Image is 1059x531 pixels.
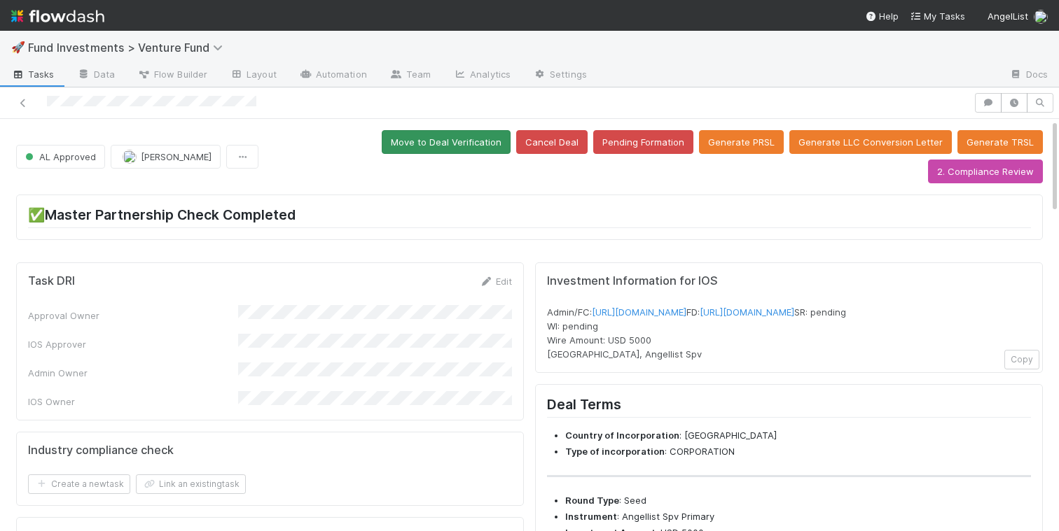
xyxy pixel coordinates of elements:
span: Flow Builder [137,67,207,81]
strong: Round Type [565,495,619,506]
button: Copy [1004,350,1039,369]
a: Docs [998,64,1059,87]
button: Generate LLC Conversion Letter [789,130,952,154]
span: AngelList [988,10,1028,22]
span: AL Approved [22,151,96,162]
strong: Instrument [565,511,617,522]
a: Edit [479,276,512,287]
a: My Tasks [910,9,965,23]
button: Create a newtask [28,474,130,494]
button: 2. Compliance Review [928,160,1043,183]
a: Analytics [442,64,522,87]
button: Cancel Deal [516,130,588,154]
li: : [GEOGRAPHIC_DATA] [565,429,1031,443]
a: [URL][DOMAIN_NAME] [700,306,794,318]
button: AL Approved [16,145,105,169]
button: Pending Formation [593,130,693,154]
h2: ✅Master Partnership Check Completed [28,206,1031,228]
h5: Investment Information for IOS [547,274,1031,288]
li: : Seed [565,494,1031,508]
h5: Task DRI [28,274,75,288]
a: Flow Builder [126,64,219,87]
div: Approval Owner [28,309,238,323]
button: [PERSON_NAME] [111,145,221,169]
h5: Industry compliance check [28,444,174,458]
strong: Type of incorporation [565,446,665,457]
a: Automation [288,64,378,87]
a: Settings [522,64,598,87]
li: : Angellist Spv Primary [565,510,1031,524]
span: Fund Investments > Venture Fund [28,41,230,55]
a: Team [378,64,442,87]
span: Tasks [11,67,55,81]
span: [PERSON_NAME] [141,151,212,162]
div: IOS Owner [28,395,238,409]
span: My Tasks [910,10,965,22]
span: 🚀 [11,41,25,53]
strong: Country of Incorporation [565,430,679,441]
span: Admin/FC: FD: SR: pending WI: pending Wire Amount: USD 5000 [GEOGRAPHIC_DATA], Angellist Spv [547,306,846,360]
button: Link an existingtask [136,474,246,494]
a: Data [66,64,126,87]
button: Move to Deal Verification [382,130,511,154]
a: [URL][DOMAIN_NAME] [592,306,686,318]
li: : CORPORATION [565,445,1031,459]
img: logo-inverted-e16ddd16eac7371096b0.svg [11,4,104,28]
button: Generate PRSL [699,130,784,154]
div: Help [865,9,899,23]
div: IOS Approver [28,337,238,351]
img: avatar_f2899df2-d2b9-483b-a052-ca3b1db2e5e2.png [123,150,137,164]
h2: Deal Terms [547,396,1031,418]
a: Layout [219,64,288,87]
button: Generate TRSL [957,130,1043,154]
div: Admin Owner [28,366,238,380]
img: avatar_ddac2f35-6c49-494a-9355-db49d32eca49.png [1034,10,1048,24]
